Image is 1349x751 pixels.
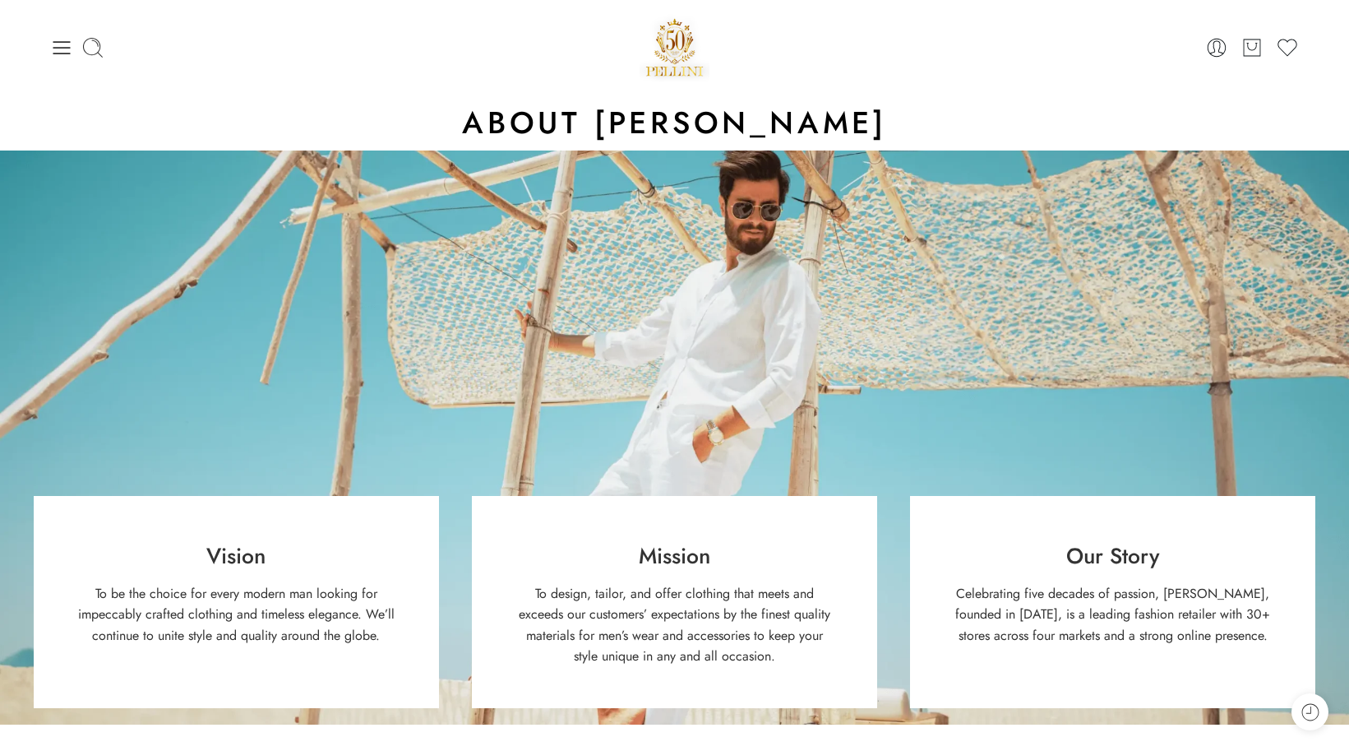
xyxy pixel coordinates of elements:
[640,12,710,82] img: Pellini
[1205,36,1228,59] a: Login / Register
[75,583,398,647] p: To be the choice for every modern man looking for impeccably crafted clothing and timeless elegan...
[513,541,836,572] h3: Mission
[951,583,1274,647] p: Celebrating five decades of passion, [PERSON_NAME], founded in [DATE], is a leading fashion retai...
[75,541,398,572] h3: Vision
[1276,36,1299,59] a: Wishlist
[1240,36,1264,59] a: Cart
[951,541,1274,572] h3: Our Story
[640,12,710,82] a: Pellini -
[513,583,836,667] p: To design, tailor, and offer clothing that meets and exceeds our customers’ expectations by the f...
[50,103,1300,142] h2: About [PERSON_NAME]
